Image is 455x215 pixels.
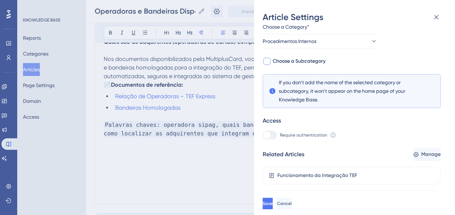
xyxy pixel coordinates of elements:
span: Procedimentos Internos [263,37,316,46]
button: Manage [413,148,441,161]
div: Access [263,116,281,125]
div: Related Articles [263,150,304,159]
span: Require authentication [280,132,327,138]
span: Choose a Category* [263,23,309,31]
span: Cancel [277,201,292,206]
button: Procedimentos Internos [263,34,377,48]
span: Choose a Subcategory [273,57,325,66]
div: Funcionamento da Integração TEF [277,171,357,180]
span: If you don’t add the name of the selected category or subcategory, it won’t appear on the home pa... [279,78,424,104]
span: Save [263,201,273,206]
button: Cancel [277,198,292,209]
span: Manage [421,150,441,159]
div: Article Settings [263,11,446,23]
button: Save [263,198,273,209]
